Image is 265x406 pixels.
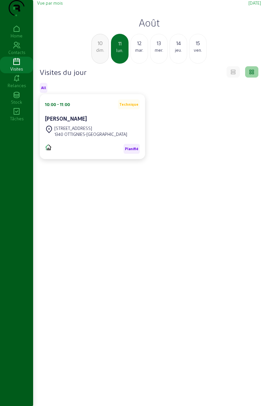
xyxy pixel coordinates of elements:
div: dim. [92,47,109,53]
span: All [41,86,46,90]
div: jeu. [170,47,187,53]
h4: Visites du jour [40,67,86,77]
div: 13 [150,39,167,47]
div: lun. [112,47,128,53]
div: 15 [189,39,206,47]
img: CIME [45,144,52,150]
div: 10 [92,39,109,47]
div: 1340 OTTIGNIES-[GEOGRAPHIC_DATA] [54,131,127,137]
div: 14 [170,39,187,47]
div: 12 [131,39,148,47]
div: 11 [112,39,128,47]
div: ven. [189,47,206,53]
cam-card-title: [PERSON_NAME] [45,115,87,122]
span: Planifié [125,146,138,151]
div: 10:00 - 11:00 [45,101,70,107]
span: Technique [119,102,138,107]
div: mar. [131,47,148,53]
div: mer. [150,47,167,53]
span: Vue par mois [37,0,63,5]
span: [DATE] [248,0,261,5]
div: [STREET_ADDRESS] [54,125,127,131]
h2: Août [37,17,261,29]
